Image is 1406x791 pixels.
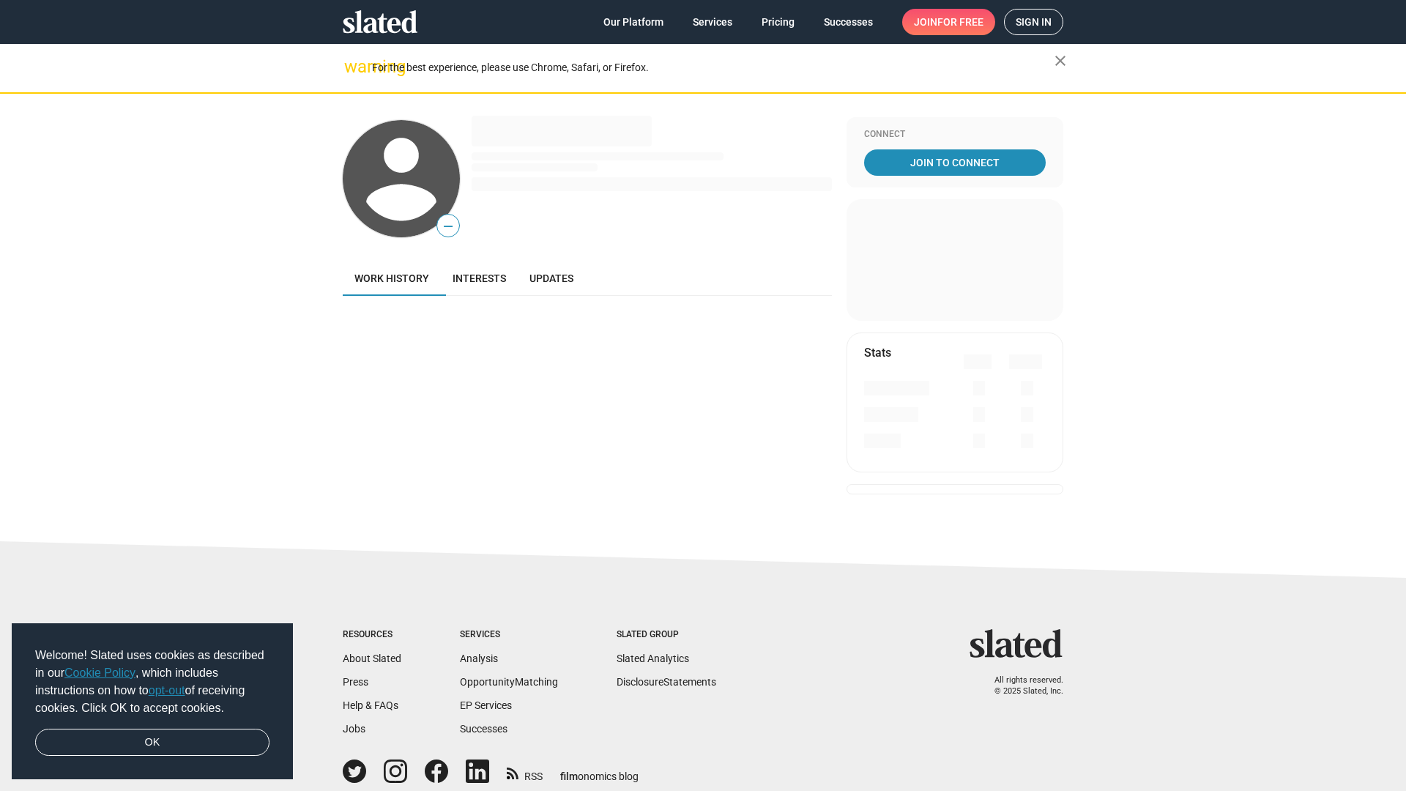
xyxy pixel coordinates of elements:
[979,675,1063,697] p: All rights reserved. © 2025 Slated, Inc.
[35,729,269,757] a: dismiss cookie message
[507,761,543,784] a: RSS
[603,9,663,35] span: Our Platform
[864,345,891,360] mat-card-title: Stats
[681,9,744,35] a: Services
[460,676,558,688] a: OpportunityMatching
[437,217,459,236] span: —
[914,9,983,35] span: Join
[592,9,675,35] a: Our Platform
[343,629,401,641] div: Resources
[617,653,689,664] a: Slated Analytics
[460,723,507,735] a: Successes
[812,9,885,35] a: Successes
[902,9,995,35] a: Joinfor free
[343,676,368,688] a: Press
[560,758,639,784] a: filmonomics blog
[343,699,398,711] a: Help & FAQs
[12,623,293,780] div: cookieconsent
[824,9,873,35] span: Successes
[617,676,716,688] a: DisclosureStatements
[693,9,732,35] span: Services
[762,9,795,35] span: Pricing
[937,9,983,35] span: for free
[460,629,558,641] div: Services
[460,653,498,664] a: Analysis
[453,272,506,284] span: Interests
[64,666,135,679] a: Cookie Policy
[354,272,429,284] span: Work history
[867,149,1043,176] span: Join To Connect
[460,699,512,711] a: EP Services
[864,129,1046,141] div: Connect
[518,261,585,296] a: Updates
[560,770,578,782] span: film
[372,58,1054,78] div: For the best experience, please use Chrome, Safari, or Firefox.
[441,261,518,296] a: Interests
[344,58,362,75] mat-icon: warning
[343,653,401,664] a: About Slated
[35,647,269,717] span: Welcome! Slated uses cookies as described in our , which includes instructions on how to of recei...
[1004,9,1063,35] a: Sign in
[529,272,573,284] span: Updates
[149,684,185,697] a: opt-out
[1016,10,1052,34] span: Sign in
[750,9,806,35] a: Pricing
[343,261,441,296] a: Work history
[343,723,365,735] a: Jobs
[864,149,1046,176] a: Join To Connect
[617,629,716,641] div: Slated Group
[1052,52,1069,70] mat-icon: close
